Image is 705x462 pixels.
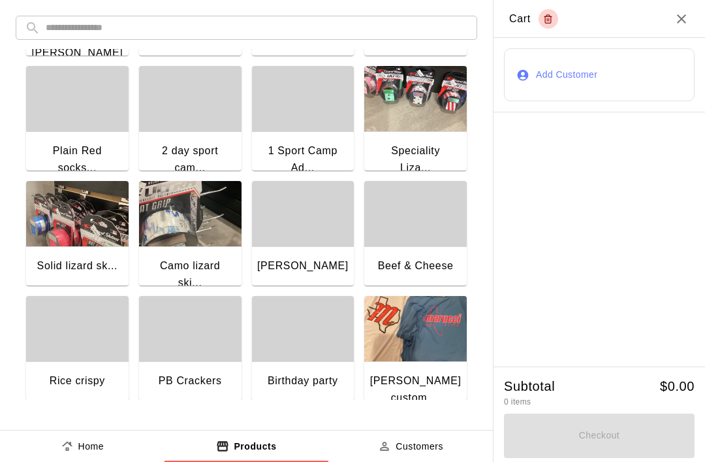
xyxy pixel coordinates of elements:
[364,66,467,190] button: Speciality Lizard Bat GripSpeciality Liza...
[539,9,558,29] button: Empty cart
[370,372,462,406] div: [PERSON_NAME] custom ...
[50,372,105,389] div: Rice crispy
[252,66,354,190] button: 1 Sport Camp Ad...
[139,181,242,305] button: Camo lizard skinsCamo lizard ski...
[149,257,231,291] div: Camo lizard ski...
[252,181,354,288] button: [PERSON_NAME]
[504,378,555,395] h5: Subtotal
[139,66,242,190] button: 2 day sport cam...
[262,372,344,406] div: Birthday party ...
[37,142,118,176] div: Plain Red socks...
[252,296,354,420] button: Birthday party ...
[26,296,129,403] button: Rice crispy
[257,257,349,274] div: [PERSON_NAME]
[149,142,231,176] div: 2 day sport cam...
[674,11,689,27] button: Close
[504,397,531,406] span: 0 items
[364,296,467,361] img: Marucci custom tee
[396,440,443,454] p: Customers
[509,9,558,29] div: Cart
[26,181,129,246] img: Solid lizard skin
[26,181,129,288] button: Solid lizard skinSolid lizard sk...
[375,142,456,176] div: Speciality Liza...
[364,66,467,131] img: Speciality Lizard Bat Grip
[159,372,222,389] div: PB Crackers
[504,48,695,101] button: Add Customer
[37,257,118,274] div: Solid lizard sk...
[378,257,454,274] div: Beef & Cheese
[364,296,467,420] button: Marucci custom tee[PERSON_NAME] custom ...
[139,181,242,246] img: Camo lizard skins
[364,181,467,288] button: Beef & Cheese
[31,27,123,78] div: Red [PERSON_NAME] Sho...
[26,66,129,190] button: Plain Red socks...
[660,378,695,395] h5: $ 0.00
[139,296,242,403] button: PB Crackers
[78,440,104,454] p: Home
[234,440,276,454] p: Products
[262,142,344,176] div: 1 Sport Camp Ad...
